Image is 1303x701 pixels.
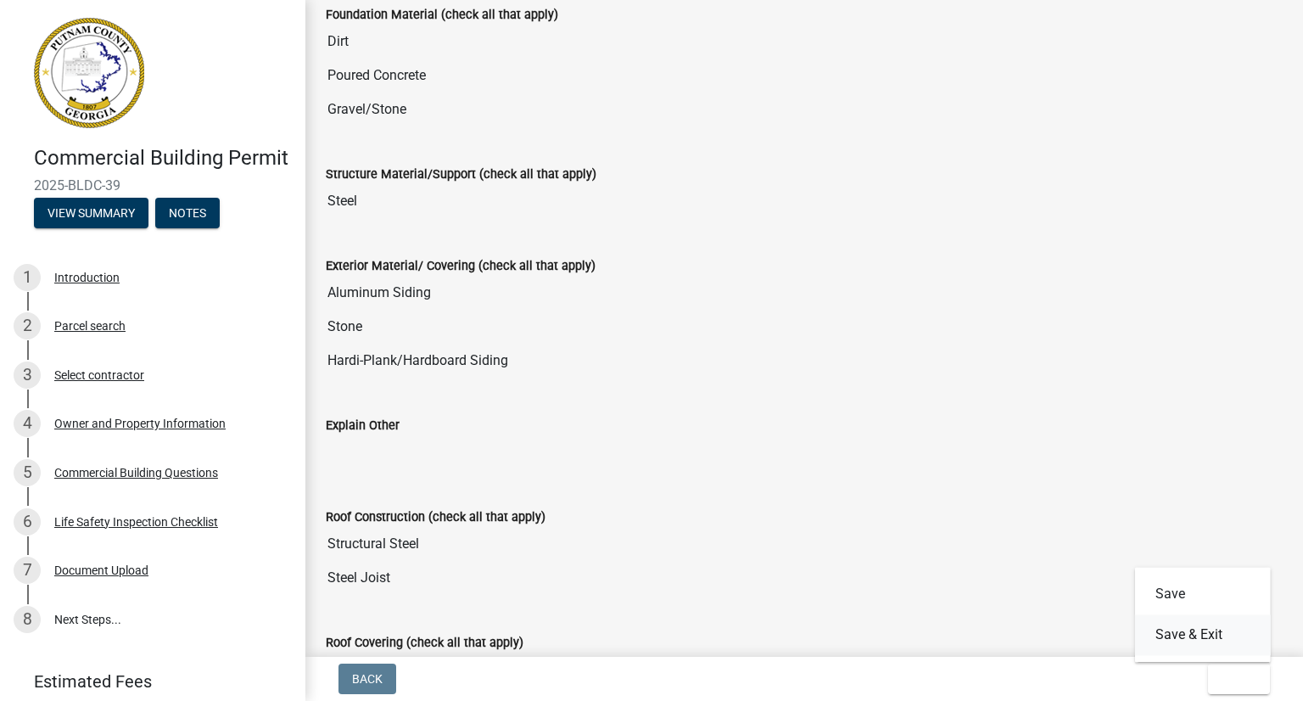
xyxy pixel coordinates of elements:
[155,207,220,221] wm-modal-confirm: Notes
[14,606,41,633] div: 8
[1135,614,1271,655] button: Save & Exit
[326,261,596,272] label: Exterior Material/ Covering (check all that apply)
[54,467,218,479] div: Commercial Building Questions
[1208,664,1270,694] button: Exit
[54,418,226,429] div: Owner and Property Information
[54,516,218,528] div: Life Safety Inspection Checklist
[1135,574,1271,614] button: Save
[1135,567,1271,662] div: Exit
[14,312,41,339] div: 2
[14,459,41,486] div: 5
[338,664,396,694] button: Back
[326,637,523,649] label: Roof Covering (check all that apply)
[34,18,144,128] img: Putnam County, Georgia
[34,198,148,228] button: View Summary
[326,512,545,524] label: Roof Construction (check all that apply)
[14,264,41,291] div: 1
[14,665,278,698] a: Estimated Fees
[326,169,596,181] label: Structure Material/Support (check all that apply)
[54,564,148,576] div: Document Upload
[54,320,126,332] div: Parcel search
[14,362,41,389] div: 3
[155,198,220,228] button: Notes
[326,420,400,432] label: Explain Other
[352,672,383,686] span: Back
[54,272,120,283] div: Introduction
[54,369,144,381] div: Select contractor
[14,410,41,437] div: 4
[1222,672,1246,686] span: Exit
[14,508,41,536] div: 6
[34,146,292,171] h4: Commercial Building Permit
[14,557,41,584] div: 7
[326,9,558,21] label: Foundation Material (check all that apply)
[34,207,148,221] wm-modal-confirm: Summary
[34,177,271,193] span: 2025-BLDC-39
